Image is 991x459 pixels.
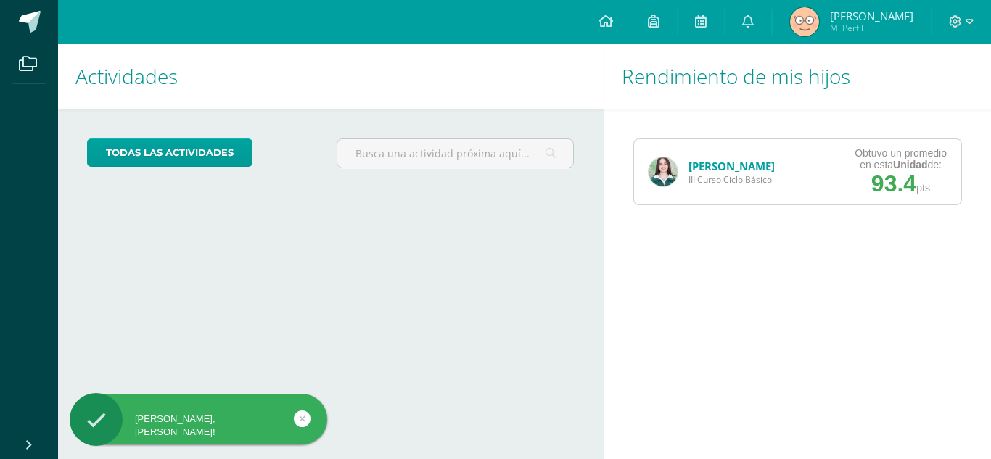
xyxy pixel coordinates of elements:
[337,139,574,168] input: Busca una actividad próxima aquí...
[70,413,327,439] div: [PERSON_NAME], [PERSON_NAME]!
[830,9,913,23] span: [PERSON_NAME]
[893,159,927,170] strong: Unidad
[916,182,930,194] span: pts
[790,7,819,36] img: 61b8068f93dc13696424f059bb4ea69f.png
[688,173,775,186] span: III Curso Ciclo Básico
[688,159,775,173] a: [PERSON_NAME]
[622,44,974,109] h1: Rendimiento de mis hijos
[75,44,586,109] h1: Actividades
[830,22,913,34] span: Mi Perfil
[855,147,947,170] div: Obtuvo un promedio en esta de:
[87,138,252,167] a: todas las Actividades
[871,170,916,197] span: 93.4
[649,157,678,186] img: 895b5b6478e9aa793e0c588c8d5eb128.png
